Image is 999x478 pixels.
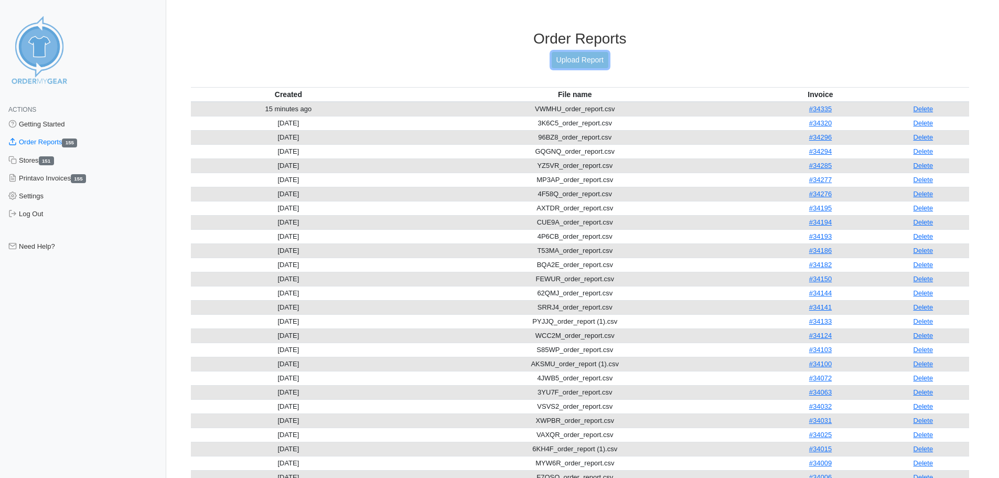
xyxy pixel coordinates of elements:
a: #34186 [809,247,832,254]
a: Delete [914,459,933,467]
a: Delete [914,275,933,283]
td: [DATE] [191,272,386,286]
a: #34031 [809,417,832,424]
td: [DATE] [191,229,386,243]
td: [DATE] [191,158,386,173]
td: BQA2E_order_report.csv [386,258,764,272]
a: #34103 [809,346,832,354]
td: [DATE] [191,116,386,130]
td: VAXQR_order_report.csv [386,428,764,442]
td: PYJJQ_order_report (1).csv [386,314,764,328]
td: [DATE] [191,201,386,215]
a: Delete [914,346,933,354]
a: #34320 [809,119,832,127]
a: Delete [914,431,933,439]
th: Invoice [764,87,877,102]
td: 4P6CB_order_report.csv [386,229,764,243]
td: [DATE] [191,300,386,314]
a: #34133 [809,317,832,325]
span: 155 [71,174,86,183]
a: #34294 [809,147,832,155]
td: MP3AP_order_report.csv [386,173,764,187]
td: [DATE] [191,385,386,399]
td: [DATE] [191,399,386,413]
a: Delete [914,247,933,254]
td: XWPBR_order_report.csv [386,413,764,428]
td: WCC2M_order_report.csv [386,328,764,343]
a: #34063 [809,388,832,396]
a: #34032 [809,402,832,410]
td: AXTDR_order_report.csv [386,201,764,215]
a: #34141 [809,303,832,311]
a: Delete [914,232,933,240]
th: Created [191,87,386,102]
td: [DATE] [191,314,386,328]
td: 6KH4F_order_report (1).csv [386,442,764,456]
a: #34193 [809,232,832,240]
td: [DATE] [191,243,386,258]
a: #34194 [809,218,832,226]
td: T53MA_order_report.csv [386,243,764,258]
a: Delete [914,147,933,155]
td: [DATE] [191,428,386,442]
h3: Order Reports [191,30,970,48]
a: Delete [914,402,933,410]
a: Delete [914,332,933,339]
td: 3K6C5_order_report.csv [386,116,764,130]
a: Delete [914,133,933,141]
td: [DATE] [191,130,386,144]
td: 4F58Q_order_report.csv [386,187,764,201]
td: S85WP_order_report.csv [386,343,764,357]
td: [DATE] [191,144,386,158]
td: [DATE] [191,173,386,187]
td: [DATE] [191,286,386,300]
a: #34335 [809,105,832,113]
a: Delete [914,417,933,424]
a: #34182 [809,261,832,269]
a: Delete [914,119,933,127]
a: Delete [914,317,933,325]
td: VWMHU_order_report.csv [386,102,764,116]
td: [DATE] [191,371,386,385]
a: Delete [914,388,933,396]
td: [DATE] [191,215,386,229]
a: Delete [914,176,933,184]
td: [DATE] [191,258,386,272]
td: 3YU7F_order_report.csv [386,385,764,399]
a: Delete [914,374,933,382]
span: 155 [62,139,77,147]
a: Delete [914,162,933,169]
a: Upload Report [552,52,608,68]
a: #34296 [809,133,832,141]
a: Delete [914,261,933,269]
td: [DATE] [191,343,386,357]
a: #34124 [809,332,832,339]
td: AKSMU_order_report (1).csv [386,357,764,371]
span: Actions [8,106,36,113]
span: 151 [39,156,54,165]
td: CUE9A_order_report.csv [386,215,764,229]
td: 15 minutes ago [191,102,386,116]
a: #34195 [809,204,832,212]
td: GQGNQ_order_report.csv [386,144,764,158]
td: [DATE] [191,357,386,371]
a: #34144 [809,289,832,297]
th: File name [386,87,764,102]
a: #34100 [809,360,832,368]
a: #34009 [809,459,832,467]
a: #34277 [809,176,832,184]
a: Delete [914,218,933,226]
a: Delete [914,360,933,368]
td: [DATE] [191,187,386,201]
a: #34015 [809,445,832,453]
a: Delete [914,204,933,212]
td: 4JWB5_order_report.csv [386,371,764,385]
a: #34276 [809,190,832,198]
td: FEWUR_order_report.csv [386,272,764,286]
a: Delete [914,190,933,198]
a: #34150 [809,275,832,283]
td: VSVS2_order_report.csv [386,399,764,413]
a: #34072 [809,374,832,382]
td: [DATE] [191,456,386,470]
a: Delete [914,105,933,113]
